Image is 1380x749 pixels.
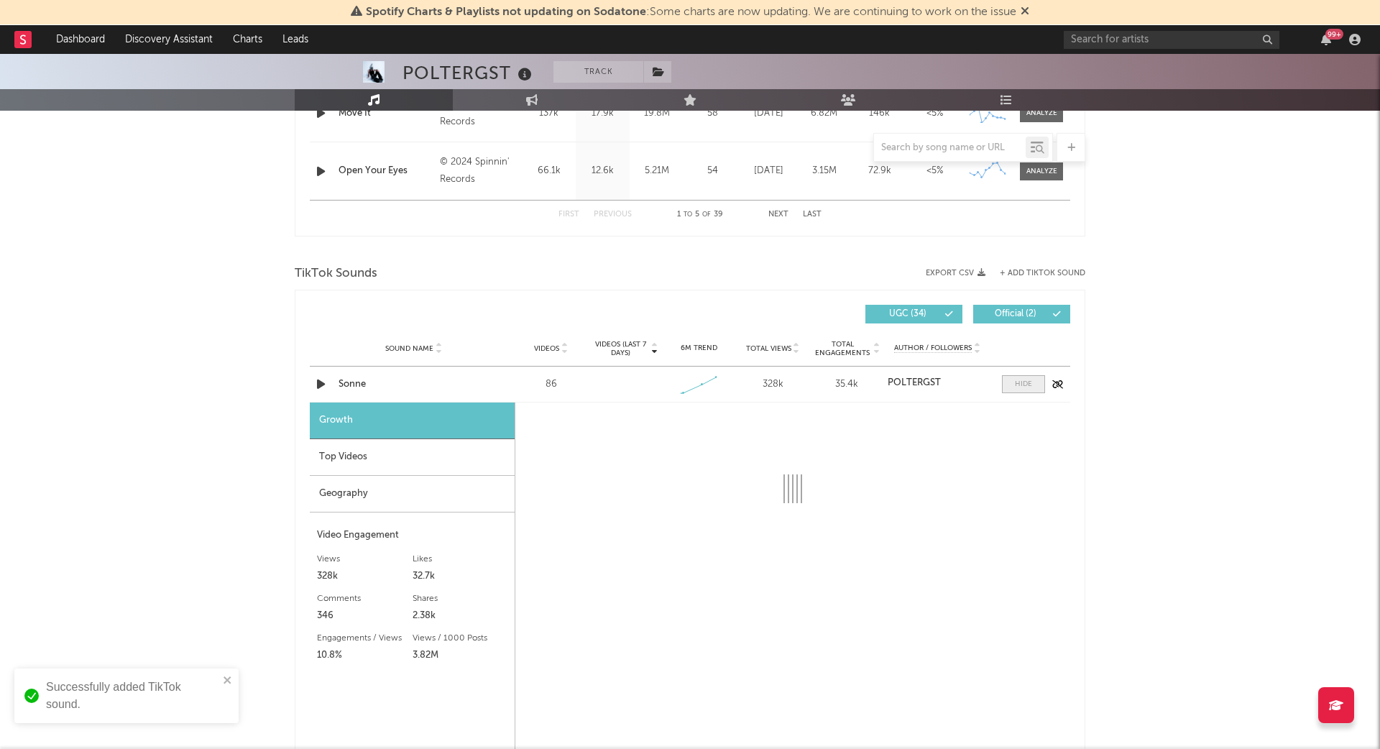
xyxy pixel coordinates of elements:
[687,164,737,178] div: 54
[339,377,489,392] a: Sonne
[740,377,806,392] div: 328k
[745,106,793,121] div: [DATE]
[317,590,413,607] div: Comments
[525,106,572,121] div: 137k
[413,630,508,647] div: Views / 1000 Posts
[687,106,737,121] div: 58
[855,106,903,121] div: 146k
[413,551,508,568] div: Likes
[592,340,650,357] span: Videos (last 7 days)
[579,106,626,121] div: 17.9k
[745,164,793,178] div: [DATE]
[534,344,559,353] span: Videos
[746,344,791,353] span: Total Views
[558,211,579,219] button: First
[317,647,413,664] div: 10.8%
[888,378,941,387] strong: POLTERGST
[339,164,433,178] a: Open Your Eyes
[865,305,962,323] button: UGC(34)
[402,61,535,85] div: POLTERGST
[1064,31,1279,49] input: Search for artists
[272,25,318,54] a: Leads
[339,106,433,121] a: Move It
[800,164,848,178] div: 3.15M
[1325,29,1343,40] div: 99 +
[223,674,233,688] button: close
[46,25,115,54] a: Dashboard
[855,164,903,178] div: 72.9k
[310,476,515,513] div: Geography
[1000,270,1085,277] button: + Add TikTok Sound
[814,377,880,392] div: 35.4k
[317,568,413,585] div: 328k
[317,527,507,544] div: Video Engagement
[46,679,218,713] div: Successfully added TikTok sound.
[440,96,518,131] div: © 2023 Spinnin' Records
[317,551,413,568] div: Views
[684,211,692,218] span: to
[385,344,433,353] span: Sound Name
[874,142,1026,154] input: Search by song name or URL
[983,310,1049,318] span: Official ( 2 )
[661,206,740,224] div: 1 5 39
[911,106,959,121] div: <5%
[517,377,584,392] div: 86
[814,340,872,357] span: Total Engagements
[1021,6,1029,18] span: Dismiss
[366,6,646,18] span: Spotify Charts & Playlists not updating on Sodatone
[413,568,508,585] div: 32.7k
[413,647,508,664] div: 3.82M
[702,211,711,218] span: of
[223,25,272,54] a: Charts
[366,6,1016,18] span: : Some charts are now updating. We are continuing to work on the issue
[579,164,626,178] div: 12.6k
[888,378,988,388] a: POLTERGST
[985,270,1085,277] button: + Add TikTok Sound
[413,607,508,625] div: 2.38k
[525,164,572,178] div: 66.1k
[317,607,413,625] div: 346
[295,265,377,282] span: TikTok Sounds
[800,106,848,121] div: 6.82M
[413,590,508,607] div: Shares
[440,154,518,188] div: © 2024 Spinnin' Records
[633,164,680,178] div: 5.21M
[875,310,941,318] span: UGC ( 34 )
[115,25,223,54] a: Discovery Assistant
[633,106,680,121] div: 19.8M
[894,344,972,353] span: Author / Followers
[973,305,1070,323] button: Official(2)
[553,61,643,83] button: Track
[310,403,515,439] div: Growth
[926,269,985,277] button: Export CSV
[594,211,632,219] button: Previous
[1321,34,1331,45] button: 99+
[803,211,822,219] button: Last
[317,630,413,647] div: Engagements / Views
[911,164,959,178] div: <5%
[768,211,788,219] button: Next
[666,343,732,354] div: 6M Trend
[310,439,515,476] div: Top Videos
